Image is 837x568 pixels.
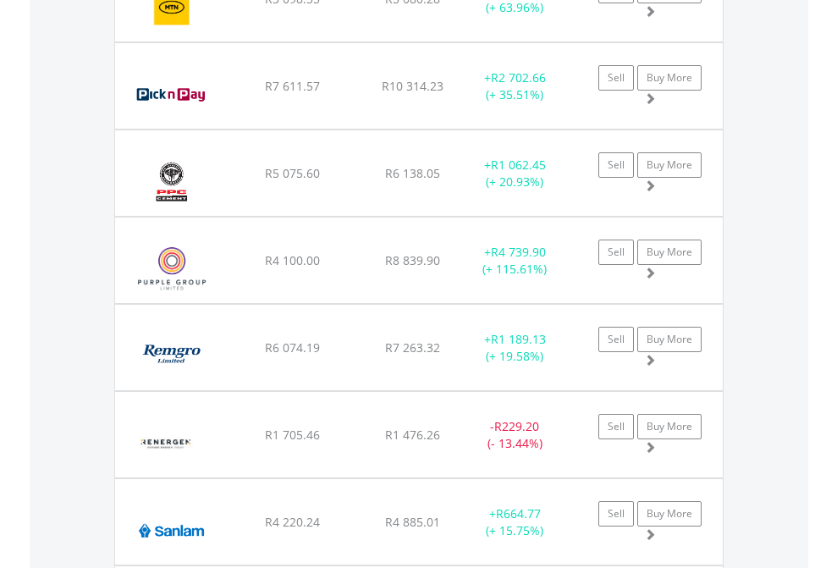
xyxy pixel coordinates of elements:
[637,414,702,439] a: Buy More
[491,331,546,347] span: R1 189.13
[637,327,702,352] a: Buy More
[598,327,634,352] a: Sell
[491,157,546,173] span: R1 062.45
[124,500,219,560] img: EQU.ZA.SLM.png
[598,152,634,178] a: Sell
[265,78,320,94] span: R7 611.57
[496,505,541,521] span: R664.77
[462,244,568,278] div: + (+ 115.61%)
[124,239,221,299] img: EQU.ZA.PPE.png
[124,413,209,473] img: EQU.ZA.REN.png
[462,418,568,452] div: - (- 13.44%)
[494,418,539,434] span: R229.20
[462,331,568,365] div: + (+ 19.58%)
[385,339,440,356] span: R7 263.32
[598,240,634,265] a: Sell
[265,165,320,181] span: R5 075.60
[491,69,546,85] span: R2 702.66
[598,65,634,91] a: Sell
[385,514,440,530] span: R4 885.01
[382,78,443,94] span: R10 314.23
[637,240,702,265] a: Buy More
[637,65,702,91] a: Buy More
[491,244,546,260] span: R4 739.90
[462,69,568,103] div: + (+ 35.51%)
[124,326,219,386] img: EQU.ZA.REM.png
[598,501,634,527] a: Sell
[265,339,320,356] span: R6 074.19
[385,427,440,443] span: R1 476.26
[265,252,320,268] span: R4 100.00
[462,505,568,539] div: + (+ 15.75%)
[598,414,634,439] a: Sell
[265,427,320,443] span: R1 705.46
[385,252,440,268] span: R8 839.90
[462,157,568,190] div: + (+ 20.93%)
[124,152,219,212] img: EQU.ZA.PPC.png
[265,514,320,530] span: R4 220.24
[637,501,702,527] a: Buy More
[385,165,440,181] span: R6 138.05
[637,152,702,178] a: Buy More
[124,64,219,124] img: EQU.ZA.PIK.png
